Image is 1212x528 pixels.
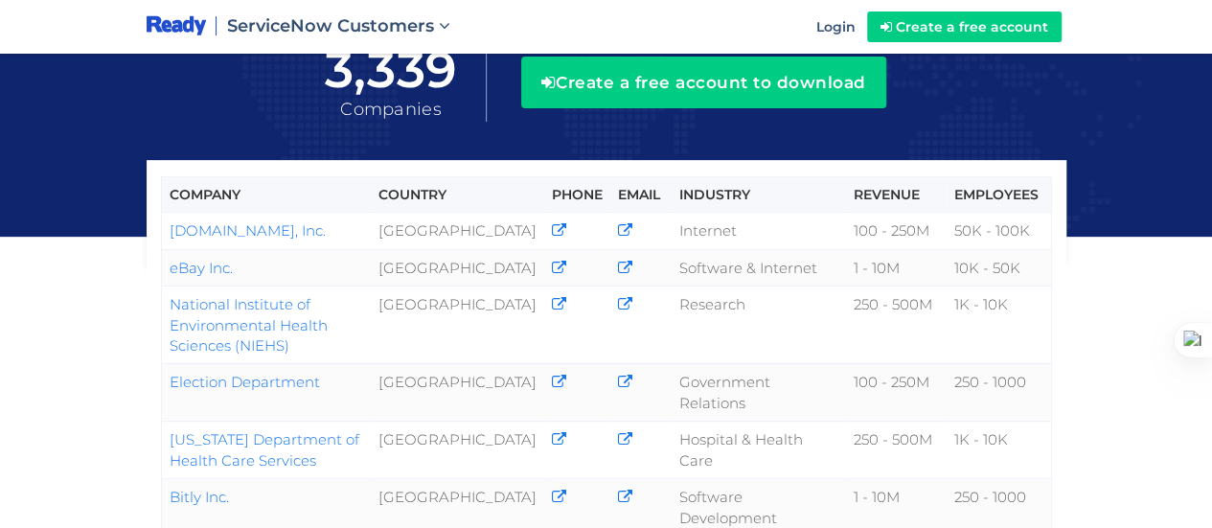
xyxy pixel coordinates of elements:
[805,3,867,51] a: Login
[170,488,229,506] a: Bitly Inc.
[371,422,544,479] td: [GEOGRAPHIC_DATA]
[340,99,442,120] span: Companies
[946,364,1051,422] td: 250 - 1000
[672,287,846,364] td: Research
[170,221,326,240] a: [DOMAIN_NAME], Inc.
[227,15,434,36] span: ServiceNow Customers
[672,249,846,286] td: Software & Internet
[946,249,1051,286] td: 10K - 50K
[170,295,328,355] a: National Institute of Environmental Health Sciences (NIEHS)
[846,249,947,286] td: 1 - 10M
[816,18,856,35] span: Login
[610,177,672,213] th: Email
[846,213,947,249] td: 100 - 250M
[846,364,947,422] td: 100 - 250M
[371,249,544,286] td: [GEOGRAPHIC_DATA]
[946,177,1051,213] th: Employees
[371,213,544,249] td: [GEOGRAPHIC_DATA]
[161,177,371,213] th: Company
[672,177,846,213] th: Industry
[170,430,359,469] a: [US_STATE] Department of Health Care Services
[521,57,886,108] button: Create a free account to download
[846,287,947,364] td: 250 - 500M
[946,422,1051,479] td: 1K - 10K
[672,364,846,422] td: Government Relations
[867,11,1062,42] a: Create a free account
[672,213,846,249] td: Internet
[946,213,1051,249] td: 50K - 100K
[846,177,947,213] th: Revenue
[325,42,458,98] span: 3,339
[544,177,610,213] th: Phone
[170,373,320,391] a: Election Department
[371,364,544,422] td: [GEOGRAPHIC_DATA]
[946,287,1051,364] td: 1K - 10K
[846,422,947,479] td: 250 - 500M
[371,287,544,364] td: [GEOGRAPHIC_DATA]
[147,14,207,38] img: logo
[672,422,846,479] td: Hospital & Health Care
[170,259,233,277] a: eBay Inc.
[371,177,544,213] th: Country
